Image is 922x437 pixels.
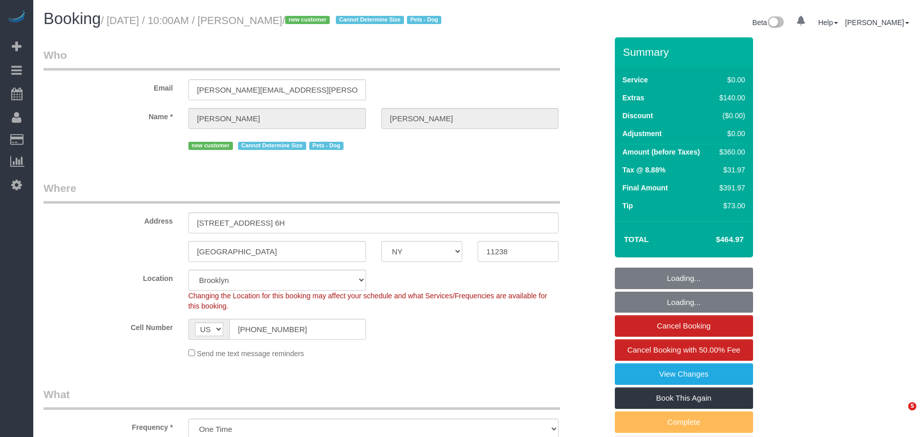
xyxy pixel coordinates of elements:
input: First Name [188,108,366,129]
input: Email [188,79,366,100]
label: Address [36,212,181,226]
a: Book This Again [615,387,753,409]
iframe: Intercom live chat [887,402,912,427]
div: $391.97 [715,183,745,193]
div: $31.97 [715,165,745,175]
a: Beta [753,18,784,27]
a: [PERSON_NAME] [845,18,909,27]
span: new customer [285,16,330,24]
label: Email [36,79,181,93]
div: $0.00 [715,75,745,85]
a: Cancel Booking [615,315,753,337]
div: $73.00 [715,201,745,211]
input: Last Name [381,108,559,129]
div: ($0.00) [715,111,745,121]
span: 5 [908,402,916,410]
span: Cancel Booking with 50.00% Fee [627,345,740,354]
label: Extras [623,93,645,103]
strong: Total [624,235,649,244]
span: Pets - Dog [407,16,442,24]
span: Changing the Location for this booking may affect your schedule and what Services/Frequencies are... [188,292,547,310]
label: Tip [623,201,633,211]
div: $140.00 [715,93,745,103]
h3: Summary [623,46,748,58]
label: Cell Number [36,319,181,333]
legend: Who [44,48,560,71]
span: Cannot Determine Size [336,16,404,24]
label: Location [36,270,181,283]
label: Discount [623,111,653,121]
span: Booking [44,10,101,28]
img: Automaid Logo [6,10,27,25]
div: $0.00 [715,128,745,139]
label: Final Amount [623,183,668,193]
label: Adjustment [623,128,662,139]
small: / [DATE] / 10:00AM / [PERSON_NAME] [101,15,444,26]
span: / [282,15,444,26]
input: City [188,241,366,262]
label: Frequency * [36,419,181,432]
div: $360.00 [715,147,745,157]
span: new customer [188,142,233,150]
img: New interface [767,16,784,30]
label: Service [623,75,648,85]
label: Amount (before Taxes) [623,147,700,157]
input: Cell Number [229,319,366,340]
legend: Where [44,181,560,204]
h4: $464.97 [685,235,743,244]
a: Cancel Booking with 50.00% Fee [615,339,753,361]
span: Cannot Determine Size [238,142,306,150]
label: Name * [36,108,181,122]
input: Zip Code [478,241,559,262]
a: View Changes [615,363,753,385]
a: Help [818,18,838,27]
legend: What [44,387,560,410]
span: Pets - Dog [309,142,344,150]
label: Tax @ 8.88% [623,165,666,175]
span: Send me text message reminders [197,349,304,358]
